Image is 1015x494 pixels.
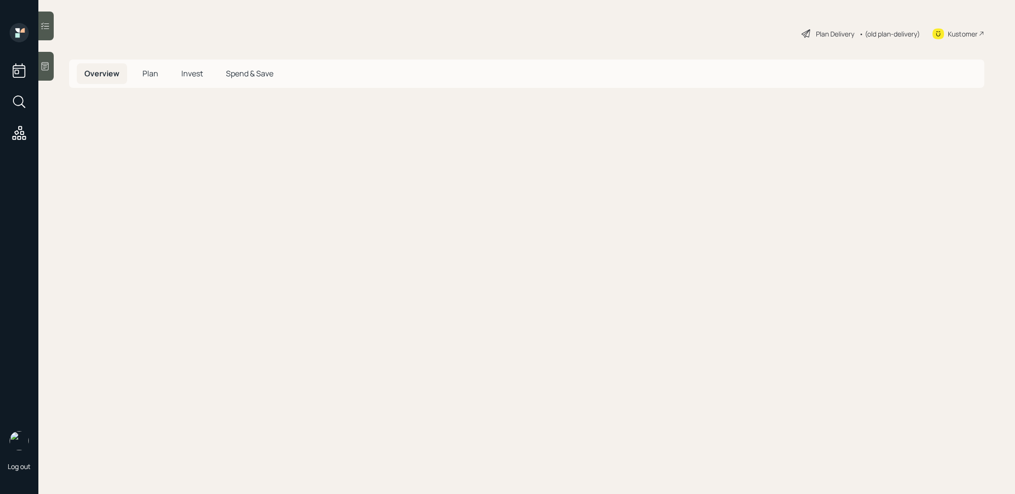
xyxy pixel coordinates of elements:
[142,68,158,79] span: Plan
[8,462,31,471] div: Log out
[181,68,203,79] span: Invest
[859,29,920,39] div: • (old plan-delivery)
[948,29,978,39] div: Kustomer
[816,29,854,39] div: Plan Delivery
[226,68,273,79] span: Spend & Save
[10,431,29,450] img: treva-nostdahl-headshot.png
[84,68,119,79] span: Overview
